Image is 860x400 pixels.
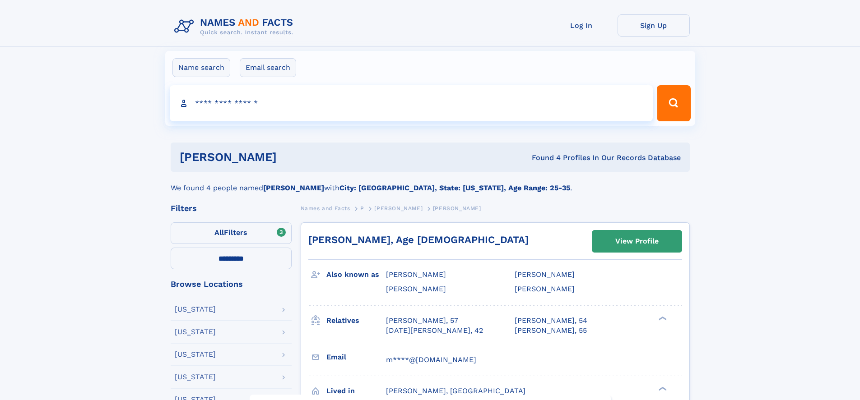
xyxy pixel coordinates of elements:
[170,85,653,121] input: search input
[180,152,404,163] h1: [PERSON_NAME]
[171,280,292,288] div: Browse Locations
[433,205,481,211] span: [PERSON_NAME]
[326,383,386,399] h3: Lived in
[360,202,364,214] a: P
[386,326,483,336] a: [DATE][PERSON_NAME], 42
[615,231,659,252] div: View Profile
[386,285,446,293] span: [PERSON_NAME]
[175,306,216,313] div: [US_STATE]
[374,202,423,214] a: [PERSON_NAME]
[171,204,292,212] div: Filters
[545,14,618,37] a: Log In
[240,58,296,77] label: Email search
[386,386,525,395] span: [PERSON_NAME], [GEOGRAPHIC_DATA]
[172,58,230,77] label: Name search
[515,326,587,336] a: [PERSON_NAME], 55
[360,205,364,211] span: P
[386,316,458,326] a: [PERSON_NAME], 57
[339,184,570,192] b: City: [GEOGRAPHIC_DATA], State: [US_STATE], Age Range: 25-35
[175,328,216,336] div: [US_STATE]
[326,349,386,365] h3: Email
[171,172,690,193] div: We found 4 people named with .
[374,205,423,211] span: [PERSON_NAME]
[175,373,216,381] div: [US_STATE]
[171,14,301,39] img: Logo Names and Facts
[515,285,575,293] span: [PERSON_NAME]
[515,316,587,326] a: [PERSON_NAME], 54
[326,267,386,282] h3: Also known as
[656,386,667,391] div: ❯
[326,313,386,328] h3: Relatives
[301,202,350,214] a: Names and Facts
[515,270,575,279] span: [PERSON_NAME]
[657,85,690,121] button: Search Button
[214,228,224,237] span: All
[404,153,681,163] div: Found 4 Profiles In Our Records Database
[308,234,529,245] a: [PERSON_NAME], Age [DEMOGRAPHIC_DATA]
[592,230,682,252] a: View Profile
[175,351,216,358] div: [US_STATE]
[656,315,667,321] div: ❯
[171,222,292,244] label: Filters
[263,184,324,192] b: [PERSON_NAME]
[386,270,446,279] span: [PERSON_NAME]
[618,14,690,37] a: Sign Up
